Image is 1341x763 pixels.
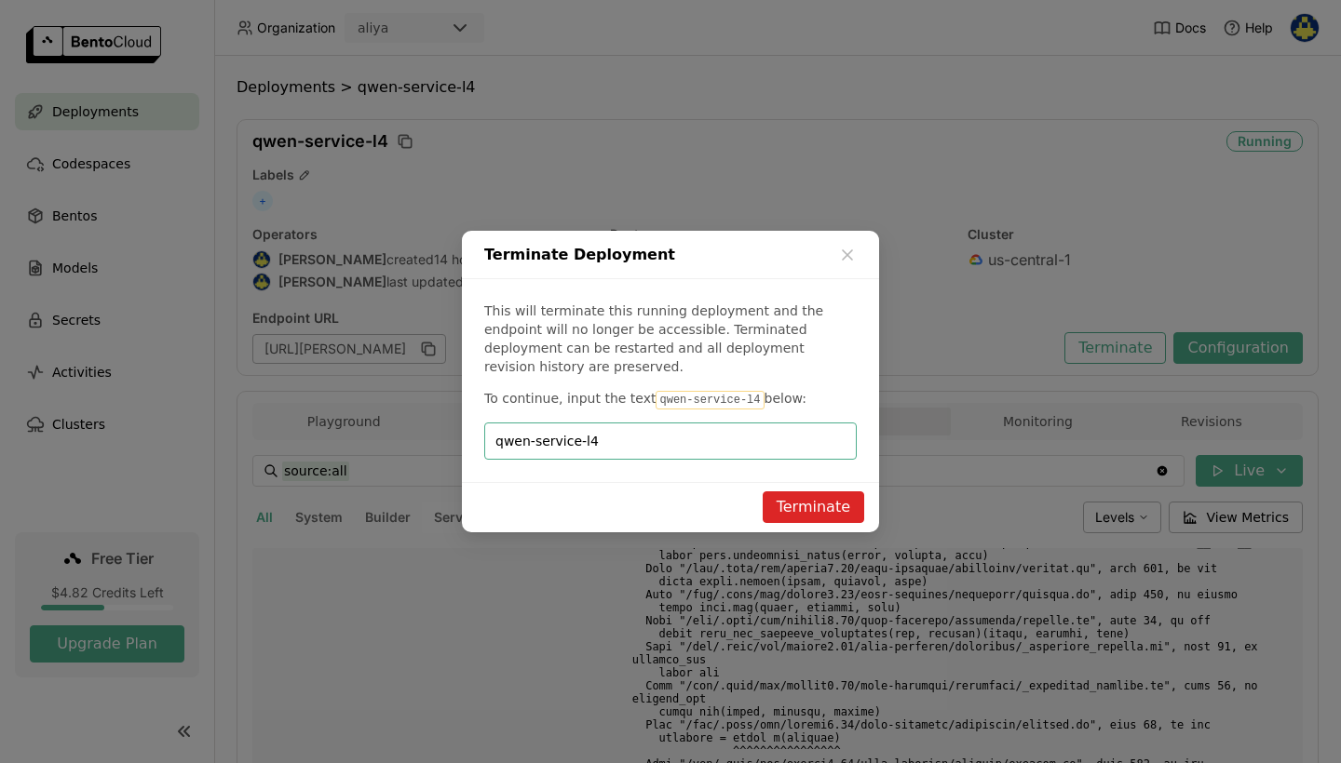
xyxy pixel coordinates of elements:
span: below: [765,391,806,406]
div: dialog [462,231,879,532]
div: Terminate Deployment [462,231,879,279]
p: This will terminate this running deployment and the endpoint will no longer be accessible. Termin... [484,301,857,376]
button: Terminate [763,491,864,523]
code: qwen-service-l4 [656,391,764,409]
span: To continue, input the text [484,391,656,406]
